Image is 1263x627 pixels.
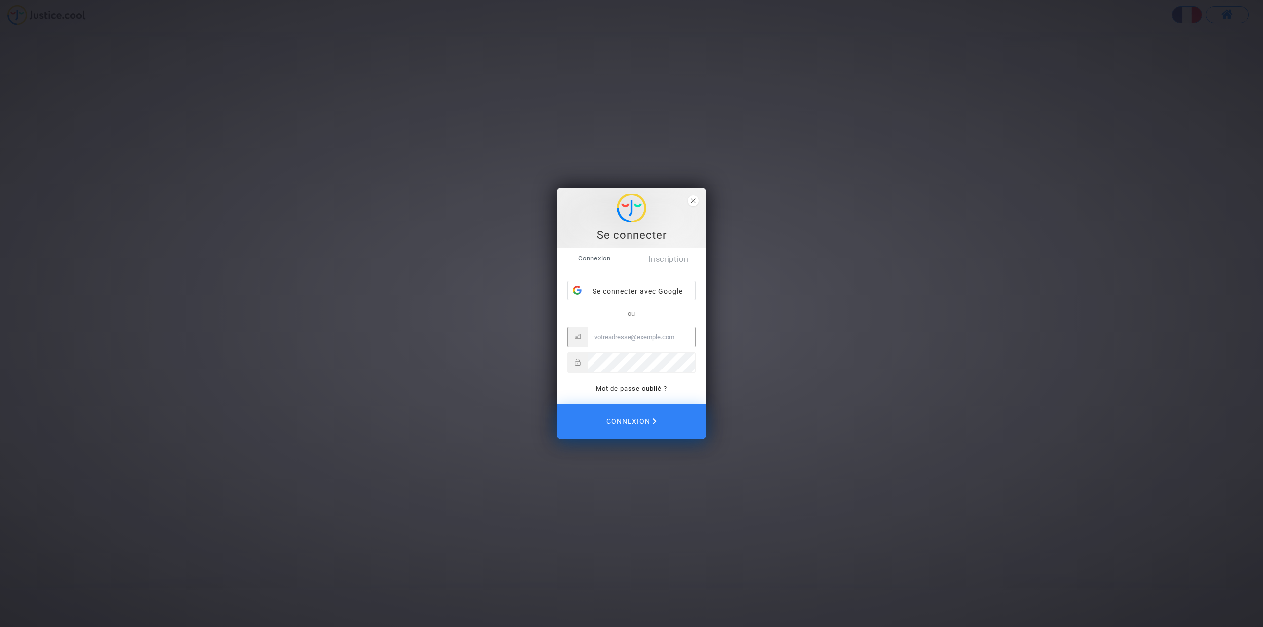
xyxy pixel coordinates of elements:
div: Se connecter avec Google [568,281,695,301]
span: close [688,195,699,206]
span: Connexion [606,411,657,432]
input: Email [588,327,695,347]
span: Connexion [557,248,631,269]
button: Connexion [557,404,706,439]
a: Inscription [631,248,706,271]
input: Password [588,353,695,372]
a: Mot de passe oublié ? [596,385,667,392]
span: ou [628,310,635,317]
div: Se connecter [563,228,700,243]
